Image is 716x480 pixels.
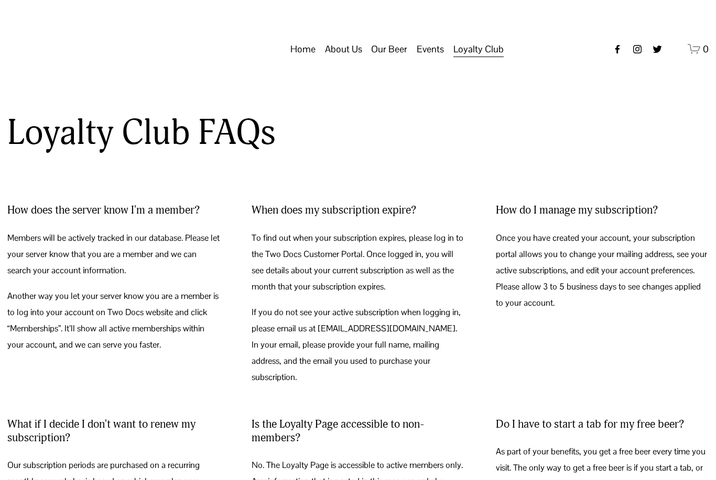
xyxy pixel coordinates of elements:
p: If you do not see your active subscription when logging in, please email us at [EMAIL_ADDRESS][DO... [252,304,464,385]
a: twitter-unauth [652,44,663,54]
p: Loyalty Club FAQs [7,100,709,167]
span: Our Beer [371,40,407,58]
p: Members will be actively tracked in our database. Please let your server know that you are a memb... [7,230,220,278]
h2: How do I manage my subscription? [496,203,709,217]
h2: Is the Loyalty Page accessible to non-members? [252,417,464,444]
h2: When does my subscription expire? [252,203,464,217]
a: instagram-unauth [632,44,643,54]
p: Another way you let your server know you are a member is to log into your account on Two Docs web... [7,288,220,353]
a: 0 items in cart [688,42,709,55]
p: Once you have created your account, your subscription portal allows you to change your mailing ad... [496,230,709,311]
a: Facebook [612,44,623,54]
h2: Do I have to start a tab for my free beer? [496,417,709,431]
p: To find out when your subscription expires, please log in to the Two Docs Customer Portal. Once l... [252,230,464,295]
img: Two Docs Brewing Co. [7,17,125,81]
span: Events [417,40,444,58]
a: Home [290,39,316,59]
h2: What if I decide I don't want to renew my subscription? [7,417,220,444]
span: Loyalty Club [453,40,504,58]
span: 0 [703,43,709,55]
h2: How does the server know I'm a member? [7,203,220,217]
span: About Us [325,40,362,58]
a: folder dropdown [417,39,444,59]
a: folder dropdown [453,39,504,59]
a: folder dropdown [371,39,407,59]
a: folder dropdown [325,39,362,59]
